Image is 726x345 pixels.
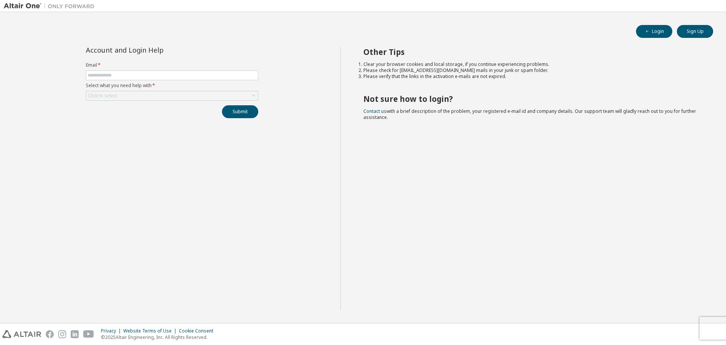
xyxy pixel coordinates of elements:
div: Website Terms of Use [123,328,179,334]
button: Sign Up [677,25,713,38]
span: with a brief description of the problem, your registered e-mail id and company details. Our suppo... [363,108,696,120]
a: Contact us [363,108,386,114]
label: Email [86,62,258,68]
h2: Not sure how to login? [363,94,700,104]
img: youtube.svg [83,330,94,338]
h2: Other Tips [363,47,700,57]
div: Cookie Consent [179,328,218,334]
div: Click to select [86,91,258,100]
button: Login [636,25,672,38]
div: Click to select [88,93,117,99]
label: Select what you need help with [86,83,258,89]
li: Please verify that the links in the activation e-mails are not expired. [363,73,700,80]
img: facebook.svg [46,330,54,338]
p: © 2025 Altair Engineering, Inc. All Rights Reserved. [101,334,218,340]
img: instagram.svg [58,330,66,338]
li: Please check for [EMAIL_ADDRESS][DOMAIN_NAME] mails in your junk or spam folder. [363,67,700,73]
img: Altair One [4,2,98,10]
div: Account and Login Help [86,47,224,53]
img: altair_logo.svg [2,330,41,338]
li: Clear your browser cookies and local storage, if you continue experiencing problems. [363,61,700,67]
div: Privacy [101,328,123,334]
button: Submit [222,105,258,118]
img: linkedin.svg [71,330,79,338]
